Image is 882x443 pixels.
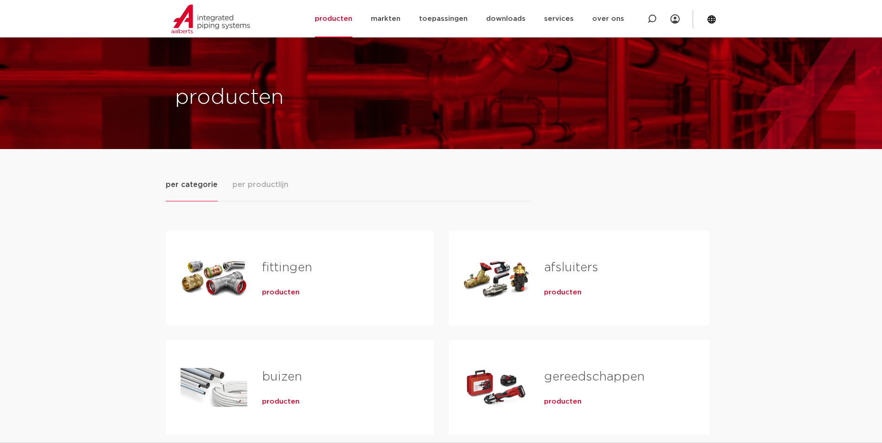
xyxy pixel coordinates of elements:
a: gereedschappen [544,371,644,383]
a: producten [544,397,582,406]
span: per productlijn [232,179,288,190]
a: fittingen [262,262,312,274]
span: per categorie [166,179,218,190]
a: afsluiters [544,262,598,274]
a: buizen [262,371,302,383]
a: producten [262,288,300,297]
a: producten [262,397,300,406]
h1: producten [175,83,437,112]
a: producten [544,288,582,297]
